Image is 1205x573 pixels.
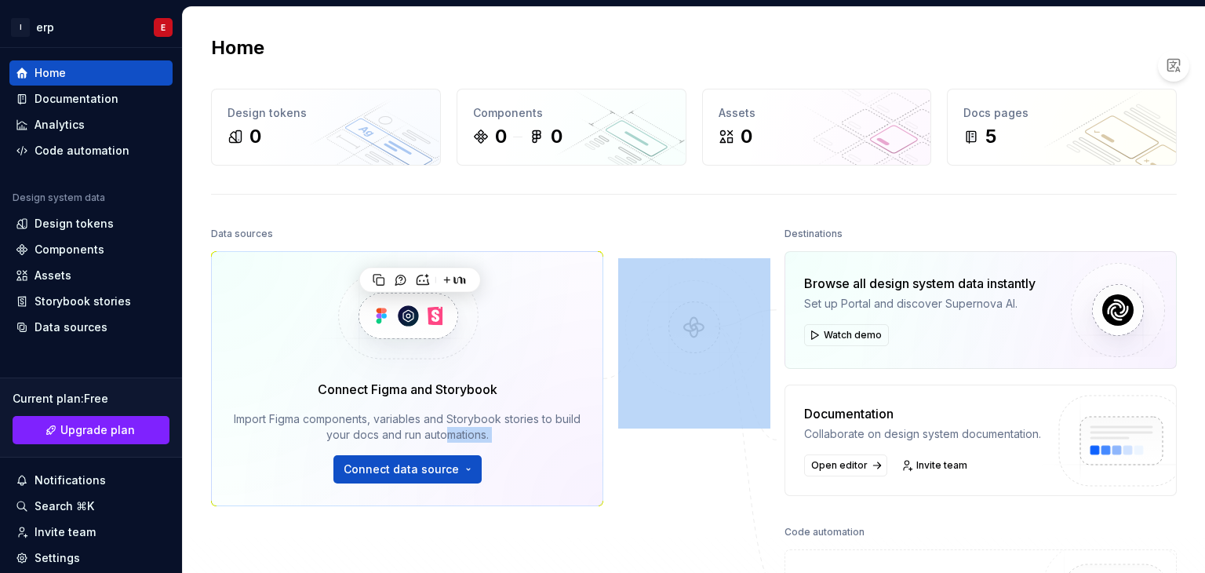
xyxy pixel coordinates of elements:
button: IerpE [3,10,179,44]
div: Current plan : Free [13,391,169,407]
div: Design system data [13,192,105,204]
span: Invite team [916,459,967,472]
a: Settings [9,546,173,571]
a: Analytics [9,112,173,137]
div: 0 [249,124,261,149]
div: Data sources [211,223,273,245]
div: Destinations [785,223,843,245]
div: Import Figma components, variables and Storybook stories to build your docs and run automations. [234,411,581,443]
a: Data sources [9,315,173,340]
div: Documentation [804,404,1041,423]
a: Home [9,60,173,86]
div: 0 [551,124,562,149]
div: Browse all design system data instantly [804,274,1036,293]
div: Analytics [35,117,85,133]
div: Search ⌘K [35,498,94,514]
div: Connect Figma and Storybook [318,380,497,399]
a: Code automation [9,138,173,163]
div: Assets [35,268,71,283]
button: Connect data source [333,455,482,484]
span: Open editor [811,459,868,472]
div: Notifications [35,473,106,488]
span: Watch demo [824,329,882,341]
div: erp [36,20,54,35]
div: Invite team [35,524,96,540]
div: Data sources [35,319,107,335]
a: Docs pages5 [947,89,1177,166]
div: Set up Portal and discover Supernova AI. [804,296,1036,312]
span: Connect data source [344,462,459,477]
div: Components [35,242,104,257]
span: Upgrade plan [60,422,135,438]
h2: Home [211,35,264,60]
button: Watch demo [804,324,889,346]
div: 0 [741,124,752,149]
a: Components00 [457,89,686,166]
a: Upgrade plan [13,416,169,444]
a: Documentation [9,86,173,111]
div: Code automation [35,143,129,159]
button: Search ⌘K [9,494,173,519]
div: Settings [35,550,80,566]
a: Design tokens [9,211,173,236]
a: Design tokens0 [211,89,441,166]
div: Components [473,105,670,121]
a: Components [9,237,173,262]
div: Design tokens [35,216,114,232]
div: Assets [719,105,916,121]
div: 5 [985,124,996,149]
div: Design tokens [228,105,424,121]
div: Collaborate on design system documentation. [804,426,1041,442]
div: Docs pages [963,105,1160,121]
div: Code automation [785,521,865,543]
div: 0 [495,124,507,149]
a: Open editor [804,454,887,476]
a: Invite team [9,520,173,545]
a: Invite team [897,454,974,476]
div: Home [35,65,66,81]
div: Documentation [35,91,118,107]
div: I [11,18,30,37]
div: Storybook stories [35,294,131,309]
button: Notifications [9,468,173,493]
div: E [161,21,166,34]
a: Storybook stories [9,289,173,314]
a: Assets0 [702,89,932,166]
a: Assets [9,263,173,288]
